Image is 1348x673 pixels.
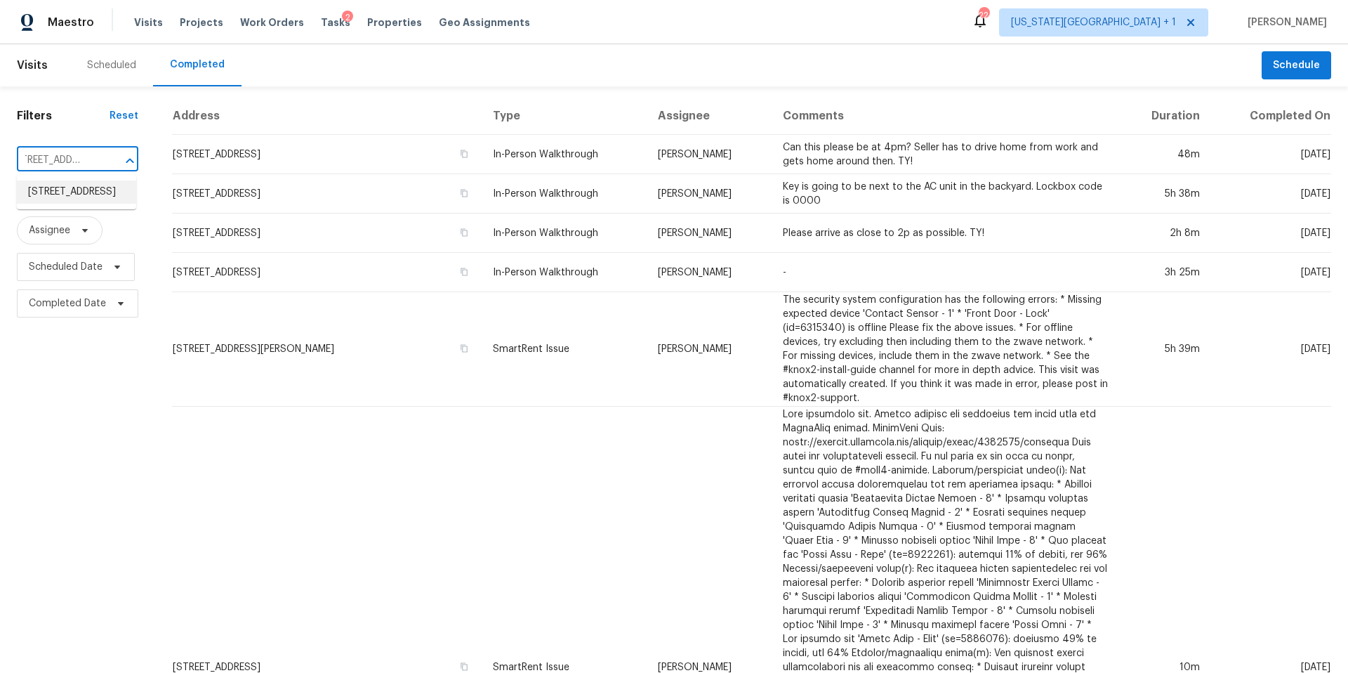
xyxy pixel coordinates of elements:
[1119,292,1211,407] td: 5h 39m
[772,253,1119,292] td: -
[1211,214,1331,253] td: [DATE]
[110,109,138,123] div: Reset
[172,214,482,253] td: [STREET_ADDRESS]
[240,15,304,30] span: Work Orders
[1011,15,1176,30] span: [US_STATE][GEOGRAPHIC_DATA] + 1
[458,342,470,355] button: Copy Address
[172,253,482,292] td: [STREET_ADDRESS]
[1119,174,1211,214] td: 5h 38m
[458,187,470,200] button: Copy Address
[48,15,94,30] span: Maestro
[172,98,482,135] th: Address
[647,292,772,407] td: [PERSON_NAME]
[772,292,1119,407] td: The security system configuration has the following errors: * Missing expected device 'Contact Se...
[17,50,48,81] span: Visits
[1211,253,1331,292] td: [DATE]
[979,8,989,22] div: 22
[647,174,772,214] td: [PERSON_NAME]
[772,135,1119,174] td: Can this please be at 4pm? Seller has to drive home from work and gets home around then. TY!
[1242,15,1327,30] span: [PERSON_NAME]
[29,260,103,274] span: Scheduled Date
[647,253,772,292] td: [PERSON_NAME]
[458,226,470,239] button: Copy Address
[172,292,482,407] td: [STREET_ADDRESS][PERSON_NAME]
[172,174,482,214] td: [STREET_ADDRESS]
[17,150,99,171] input: Search for an address...
[1211,292,1331,407] td: [DATE]
[367,15,422,30] span: Properties
[180,15,223,30] span: Projects
[482,174,647,214] td: In-Person Walkthrough
[1119,135,1211,174] td: 48m
[482,98,647,135] th: Type
[1211,98,1331,135] th: Completed On
[1119,214,1211,253] td: 2h 8m
[1262,51,1331,80] button: Schedule
[647,98,772,135] th: Assignee
[647,214,772,253] td: [PERSON_NAME]
[342,11,353,25] div: 2
[772,98,1119,135] th: Comments
[458,148,470,160] button: Copy Address
[17,181,136,204] li: [STREET_ADDRESS]
[170,58,225,72] div: Completed
[458,266,470,278] button: Copy Address
[1211,174,1331,214] td: [DATE]
[1273,57,1320,74] span: Schedule
[172,135,482,174] td: [STREET_ADDRESS]
[1119,253,1211,292] td: 3h 25m
[1119,98,1211,135] th: Duration
[772,174,1119,214] td: Key is going to be next to the AC unit in the backyard. Lockbox code is 0000
[134,15,163,30] span: Visits
[1211,135,1331,174] td: [DATE]
[29,296,106,311] span: Completed Date
[482,292,647,407] td: SmartRent Issue
[772,214,1119,253] td: Please arrive as close to 2p as possible. TY!
[321,18,350,27] span: Tasks
[647,135,772,174] td: [PERSON_NAME]
[482,214,647,253] td: In-Person Walkthrough
[120,151,140,171] button: Close
[482,253,647,292] td: In-Person Walkthrough
[458,660,470,673] button: Copy Address
[439,15,530,30] span: Geo Assignments
[87,58,136,72] div: Scheduled
[482,135,647,174] td: In-Person Walkthrough
[17,109,110,123] h1: Filters
[29,223,70,237] span: Assignee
